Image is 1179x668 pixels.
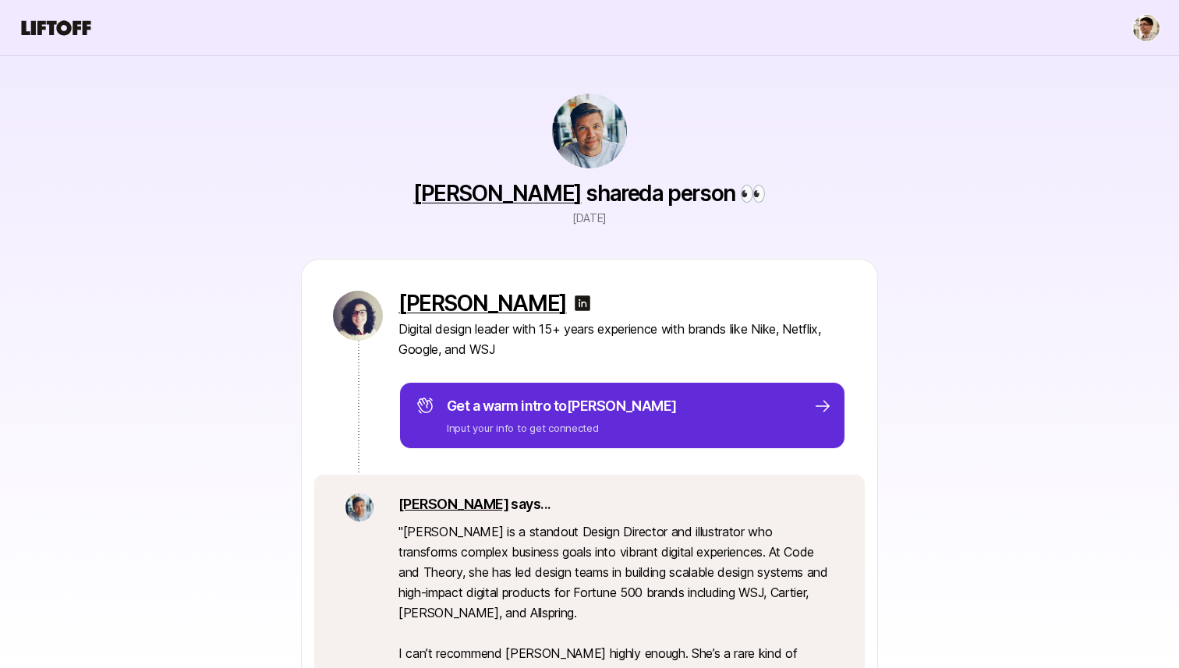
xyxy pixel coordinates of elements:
[398,291,567,316] a: [PERSON_NAME]
[1132,14,1160,42] button: Kunal Bhatia
[398,319,846,359] p: Digital design leader with 15+ years experience with brands like Nike, Netflix, Google, and WSJ
[398,493,834,515] p: says...
[413,181,766,206] p: shared a person 👀
[1133,15,1160,41] img: Kunal Bhatia
[398,496,508,512] a: [PERSON_NAME]
[413,180,582,207] a: [PERSON_NAME]
[573,294,592,313] img: linkedin-logo
[554,398,677,414] span: to [PERSON_NAME]
[447,420,677,436] p: Input your info to get connected
[345,493,374,521] img: ACg8ocKEKRaDdLI4UrBIVgU4GlSDRsaw4FFi6nyNfamyhzdGAwDX=s160-c
[572,209,607,228] p: [DATE]
[333,291,383,341] img: 34f24cbc_53e1_42b0_84e5_9ce346b02e6f.jpg
[552,94,627,168] img: ACg8ocKEKRaDdLI4UrBIVgU4GlSDRsaw4FFi6nyNfamyhzdGAwDX=s160-c
[447,395,677,417] p: Get a warm intro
